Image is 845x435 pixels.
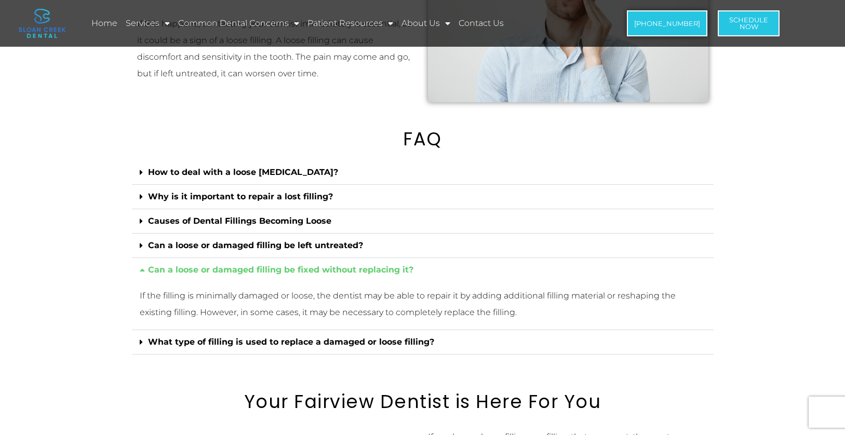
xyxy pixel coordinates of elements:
a: [PHONE_NUMBER] [627,10,707,36]
p: If this happens, contacting your dentist immediately is essential, as it could be a sign of a loo... [137,16,418,82]
a: Services [124,11,171,35]
span: Schedule Now [729,17,768,30]
a: ScheduleNow [718,10,780,36]
span: [PHONE_NUMBER] [634,20,700,27]
div: Can a loose or damaged filling be left untreated? [132,234,714,258]
img: logo [19,9,65,38]
h2: Your Fairview Dentist is Here For You [132,391,714,413]
a: Patient Resources [306,11,395,35]
a: Contact Us [457,11,505,35]
div: How to deal with a loose [MEDICAL_DATA]? [132,160,714,185]
div: Why is it important to repair a lost filling? [132,185,714,209]
a: Why is it important to repair a lost filling? [148,192,333,201]
a: Causes of Dental Fillings Becoming Loose [148,216,331,226]
a: How to deal with a loose [MEDICAL_DATA]? [148,167,338,177]
div: Can a loose or damaged filling be fixed without replacing it? [132,258,714,282]
nav: Menu [90,11,581,35]
a: Common Dental Concerns [177,11,301,35]
h2: FAQ [132,128,714,150]
p: If the filling is minimally damaged or loose, the dentist may be able to repair it by adding addi... [140,288,706,321]
div: What type of filling is used to replace a damaged or loose filling? [132,330,714,355]
a: Can a loose or damaged filling be left untreated? [148,240,363,250]
a: What type of filling is used to replace a damaged or loose filling? [148,337,434,347]
a: Home [90,11,119,35]
a: Can a loose or damaged filling be fixed without replacing it? [148,265,413,275]
div: Can a loose or damaged filling be fixed without replacing it? [132,282,714,331]
div: Causes of Dental Fillings Becoming Loose [132,209,714,234]
a: About Us [400,11,452,35]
